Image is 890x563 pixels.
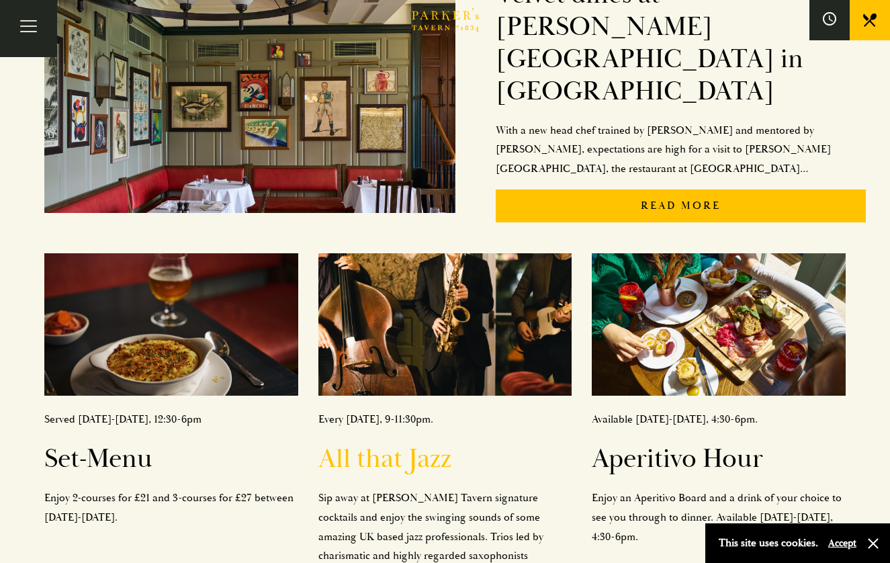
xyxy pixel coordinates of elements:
[592,488,846,546] p: Enjoy an Aperitivo Board and a drink of your choice to see you through to dinner. Available [DATE...
[44,410,298,429] p: Served [DATE]-[DATE], 12:30-6pm
[318,410,572,429] p: Every [DATE], 9-11:30pm.
[496,189,866,222] p: Read More
[44,488,298,527] p: Enjoy 2-courses for £21 and 3-courses for £27 between [DATE]-[DATE].
[44,443,298,475] h2: Set-Menu
[866,537,880,550] button: Close and accept
[592,410,846,429] p: Available [DATE]-[DATE], 4:30-6pm.
[592,253,846,547] a: Available [DATE]-[DATE], 4:30-6pm.Aperitivo HourEnjoy an Aperitivo Board and a drink of your choi...
[592,443,846,475] h2: Aperitivo Hour
[496,121,866,179] p: With a new head chef trained by [PERSON_NAME] and mentored by [PERSON_NAME], expectations are hig...
[719,533,818,553] p: This site uses cookies.
[44,253,298,527] a: Served [DATE]-[DATE], 12:30-6pmSet-MenuEnjoy 2-courses for £21 and 3-courses for £27 between [DAT...
[318,443,572,475] h2: All that Jazz
[828,537,856,550] button: Accept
